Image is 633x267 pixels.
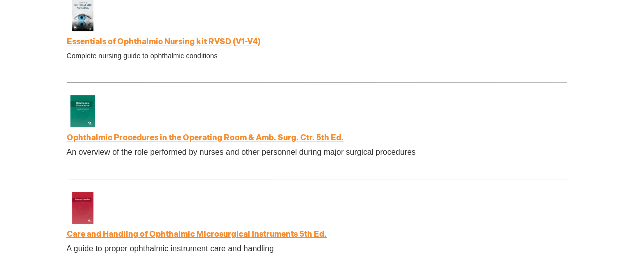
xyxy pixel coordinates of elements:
[67,148,416,156] span: An overview of the role performed by nurses and other personnel during major surgical procedures
[67,133,344,143] a: Ophthalmic Procedures in the Operating Room & Amb. Surg. Ctr. 5th Ed.
[67,230,327,239] a: Care and Handling of Ophthalmic Microsurgical Instruments 5th Ed.
[67,37,261,47] a: Essentials of Ophthalmic Nursing kit RVSD (V1-V4)
[67,244,274,253] span: A guide to proper ophthalmic instrument care and handling
[67,52,218,60] span: Complete nursing guide to ophthalmic conditions
[67,95,99,127] img: Ophthalmic Procedures in the Operating Room & Amb. Surg. Ctr. 5th Ed.
[67,192,99,224] img: Care and Handling of Ophthalmic Microsurgical Instruments 5th Ed.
